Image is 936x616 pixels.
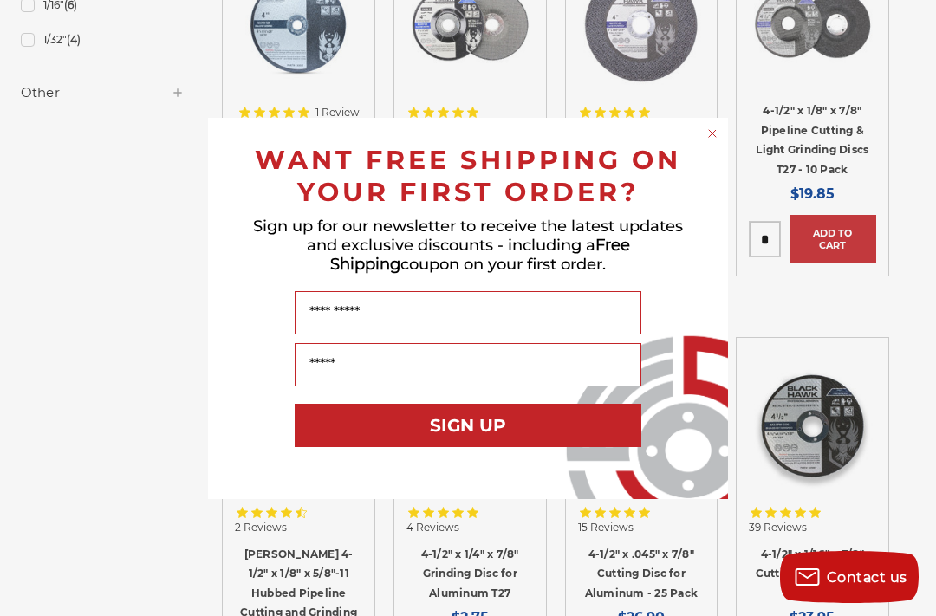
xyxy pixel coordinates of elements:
span: WANT FREE SHIPPING ON YOUR FIRST ORDER? [255,144,681,208]
span: Free Shipping [330,236,630,274]
button: Close dialog [704,125,721,142]
span: Sign up for our newsletter to receive the latest updates and exclusive discounts - including a co... [253,217,683,274]
button: SIGN UP [295,404,641,447]
button: Contact us [780,551,919,603]
span: Contact us [827,569,907,586]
